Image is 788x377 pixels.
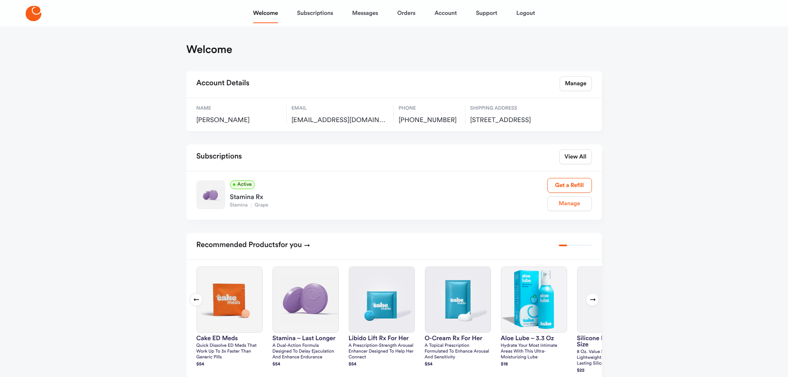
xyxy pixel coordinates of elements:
[196,105,281,112] span: Name
[273,362,280,367] strong: $ 54
[547,178,592,193] a: Get a Refill
[230,189,547,202] div: Stamina Rx
[273,267,339,368] a: Stamina – Last LongerStamina – Last LongerA dual-action formula designed to delay ejaculation and...
[501,335,567,341] h3: Aloe Lube – 3.3 oz
[196,335,263,341] h3: Cake ED Meds
[425,267,491,332] img: O-Cream Rx for Her
[253,3,278,23] a: Welcome
[196,149,242,164] h2: Subscriptions
[196,362,204,367] strong: $ 54
[560,76,592,91] a: Manage
[397,3,415,23] a: Orders
[196,116,281,125] span: [PERSON_NAME]
[196,238,310,253] h2: Recommended Products
[273,343,339,360] p: A dual-action formula designed to delay ejaculation and enhance endurance
[559,149,592,164] a: View All
[470,116,559,125] span: 158 E. Elm St, Apt D2, Greenwich, US, 06830
[577,335,643,348] h3: silicone lube – value size
[352,3,378,23] a: Messages
[251,203,272,208] span: Grape
[577,267,643,375] a: silicone lube – value sizesilicone lube – value size8 oz. Value size ultra lightweight, extremely...
[470,105,559,112] span: Shipping Address
[577,267,643,332] img: silicone lube – value size
[577,349,643,367] p: 8 oz. Value size ultra lightweight, extremely long-lasting silicone formula
[501,362,508,367] strong: $ 18
[425,362,433,367] strong: $ 54
[434,3,457,23] a: Account
[399,105,460,112] span: Phone
[197,267,262,332] img: Cake ED Meds
[501,267,567,332] img: Aloe Lube – 3.3 oz
[273,267,338,332] img: Stamina – Last Longer
[577,368,585,373] strong: $ 22
[349,267,415,368] a: Libido Lift Rx For HerLibido Lift Rx For HerA prescription-strength arousal enhancer designed to ...
[297,3,333,23] a: Subscriptions
[196,180,225,209] img: Stamina
[230,189,547,209] a: Stamina RxStaminaGrape
[476,3,497,23] a: Support
[292,116,388,125] span: lankylee76@yahoo.com
[230,180,255,189] span: Active
[349,267,414,332] img: Libido Lift Rx For Her
[399,116,460,125] span: [PHONE_NUMBER]
[196,343,263,360] p: Quick dissolve ED Meds that work up to 3x faster than generic pills
[516,3,535,23] a: Logout
[273,335,339,341] h3: Stamina – Last Longer
[425,343,491,360] p: A topical prescription formulated to enhance arousal and sensitivity
[230,203,251,208] span: Stamina
[349,362,357,367] strong: $ 54
[196,76,249,91] h2: Account Details
[196,267,263,368] a: Cake ED MedsCake ED MedsQuick dissolve ED Meds that work up to 3x faster than generic pills$54
[292,105,388,112] span: Email
[349,335,415,341] h3: Libido Lift Rx For Her
[278,241,302,249] span: for you
[425,267,491,368] a: O-Cream Rx for HerO-Cream Rx for HerA topical prescription formulated to enhance arousal and sens...
[547,196,592,211] a: Manage
[501,267,567,368] a: Aloe Lube – 3.3 ozAloe Lube – 3.3 ozHydrate your most intimate areas with this ultra-moisturizing...
[501,343,567,360] p: Hydrate your most intimate areas with this ultra-moisturizing lube
[349,343,415,360] p: A prescription-strength arousal enhancer designed to help her connect
[425,335,491,341] h3: O-Cream Rx for Her
[187,43,232,56] h1: Welcome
